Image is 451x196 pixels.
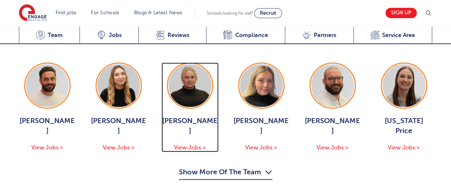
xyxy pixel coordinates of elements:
a: Jobs [80,27,138,44]
a: [PERSON_NAME] View Jobs > [233,63,290,152]
a: Blogs & Latest News [134,10,183,15]
a: [PERSON_NAME] View Jobs > [304,63,361,152]
a: Find jobs [56,10,77,15]
span: Schools looking for staff [207,11,253,16]
span: View Jobs > [317,144,348,151]
img: Alice Thwaites [97,64,140,107]
span: Jobs [109,32,122,39]
img: Simon Whitcombe [311,64,354,107]
a: Partners [285,27,353,44]
span: View Jobs > [388,144,420,151]
span: View Jobs > [31,144,63,151]
span: Recruit [260,10,276,16]
span: [PERSON_NAME] [304,116,361,136]
a: Recruit [254,8,282,18]
a: Service Area [353,27,432,44]
img: Jack Hope [26,64,69,107]
span: [PERSON_NAME] [19,116,76,136]
a: Reviews [138,27,206,44]
img: Engage Education [19,4,47,22]
a: [US_STATE] Price View Jobs > [375,63,432,152]
button: Show More Of The Team [179,166,272,180]
a: [PERSON_NAME] View Jobs > [90,63,147,152]
span: View Jobs > [174,144,206,151]
span: [PERSON_NAME] [90,116,147,136]
a: Compliance [206,27,285,44]
a: Team [19,27,80,44]
span: [PERSON_NAME] [162,116,219,136]
img: Bethany Johnson [169,64,211,107]
span: [US_STATE] Price [375,116,432,136]
span: Service Area [382,32,415,39]
a: Sign up [385,8,417,18]
a: For Schools [91,10,119,15]
span: [PERSON_NAME] [233,116,290,136]
img: Georgia Price [383,64,425,107]
span: View Jobs > [245,144,277,151]
span: Team [48,32,63,39]
span: Compliance [235,32,268,39]
span: Reviews [168,32,189,39]
a: [PERSON_NAME] View Jobs > [19,63,76,152]
span: Partners [314,32,336,39]
a: [PERSON_NAME] View Jobs > [162,63,219,152]
span: View Jobs > [103,144,134,151]
img: Isabel Murphy [240,64,283,107]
